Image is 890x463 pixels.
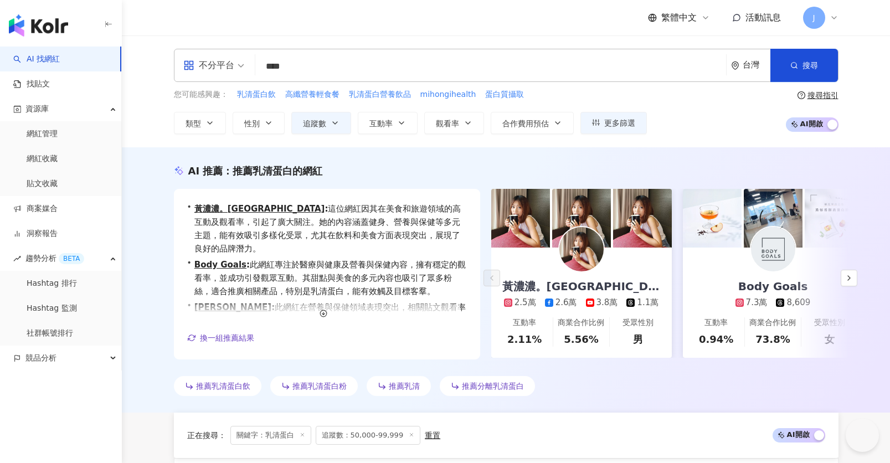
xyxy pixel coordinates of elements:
div: 8,609 [786,297,810,308]
a: Hashtag 排行 [27,278,77,289]
span: question-circle [798,91,805,99]
iframe: Help Scout Beacon - Open [846,419,879,452]
span: 您可能感興趣： [174,89,228,100]
img: post-image [683,189,742,248]
span: 競品分析 [25,346,56,371]
img: KOL Avatar [751,227,795,271]
span: 推薦乳清蛋白的網紅 [233,165,322,177]
div: 2.5萬 [515,297,536,308]
img: post-image [744,189,802,248]
span: 換一組推薦結果 [200,333,254,342]
span: 追蹤數：50,000-99,999 [316,426,421,445]
img: KOL Avatar [559,227,604,271]
span: 追蹤數 [303,119,326,128]
div: BETA [59,253,84,264]
div: 1.1萬 [637,297,659,308]
img: post-image [491,189,550,248]
img: post-image [552,189,611,248]
span: 正在搜尋 ： [187,431,226,440]
div: 73.8% [755,332,790,346]
span: mihongihealth [420,89,476,100]
div: 黃濃濃。[GEOGRAPHIC_DATA] [491,279,672,294]
img: post-image [613,189,672,248]
span: 推薦乳清蛋白粉 [292,382,347,390]
a: Body Goals7.3萬8,609互動率0.94%商業合作比例73.8%受眾性別女 [683,248,863,358]
a: 找貼文 [13,79,50,90]
div: 互動率 [513,317,536,328]
a: 商案媒合 [13,203,58,214]
div: 不分平台 [183,56,234,74]
span: 推薦乳清蛋白飲 [196,382,250,390]
div: 商業合作比例 [558,317,604,328]
a: Body Goals [194,260,246,270]
span: rise [13,255,21,263]
div: Body Goals [727,279,819,294]
div: • [187,202,467,255]
div: 2.11% [507,332,542,346]
a: 社群帳號排行 [27,328,73,339]
button: 高纖營養輕食餐 [285,89,340,101]
a: Hashtag 監測 [27,303,77,314]
div: 女 [825,332,835,346]
span: 推薦乳清 [389,382,420,390]
span: environment [731,61,739,70]
span: 關鍵字：乳清蛋白 [230,426,311,445]
span: appstore [183,60,194,71]
button: 類型 [174,112,226,134]
a: 貼文收藏 [27,178,58,189]
img: post-image [805,189,863,248]
button: 搜尋 [770,49,838,82]
a: 網紅收藏 [27,153,58,164]
span: : [271,302,275,312]
div: 7.3萬 [746,297,768,308]
div: 3.8萬 [596,297,618,308]
span: : [246,260,250,270]
div: 受眾性別 [623,317,654,328]
img: logo [9,14,68,37]
button: 蛋白質攝取 [485,89,524,101]
button: 合作費用預估 [491,112,574,134]
div: 搜尋指引 [807,91,838,100]
span: J [812,12,815,24]
span: 乳清蛋白營養飲品 [349,89,411,100]
span: 更多篩選 [604,119,635,127]
div: 男 [633,332,643,346]
div: • [187,258,467,298]
span: 此網紅專注於醫療與健康及營養與保健內容，擁有穩定的觀看率，並成功引發觀眾互動。其甜點與美食的多元內容也吸引了眾多粉絲，適合推廣相關產品，特別是乳清蛋白，能有效觸及目標客羣。 [194,258,467,298]
span: 性別 [244,119,260,128]
span: 搜尋 [802,61,818,70]
a: 黃濃濃。[GEOGRAPHIC_DATA]2.5萬2.6萬3.8萬1.1萬互動率2.11%商業合作比例5.56%受眾性別男 [491,248,672,358]
div: 重置 [425,431,440,440]
span: 乳清蛋白飲 [237,89,276,100]
div: • [187,301,467,341]
div: 5.56% [564,332,598,346]
div: AI 推薦 ： [188,164,323,178]
button: 乳清蛋白營養飲品 [348,89,411,101]
span: 推薦分離乳清蛋白 [462,382,524,390]
span: 類型 [186,119,201,128]
button: 追蹤數 [291,112,351,134]
span: 資源庫 [25,96,49,121]
button: mihongihealth [420,89,477,101]
a: 洞察報告 [13,228,58,239]
span: : [325,204,328,214]
span: 互動率 [369,119,393,128]
button: 換一組推薦結果 [187,330,255,346]
div: 台灣 [743,60,770,70]
button: 更多篩選 [580,112,647,134]
div: 受眾性別 [814,317,845,328]
button: 乳清蛋白飲 [236,89,276,101]
span: 繁體中文 [661,12,697,24]
a: [PERSON_NAME] [194,302,271,312]
span: 活動訊息 [745,12,781,23]
button: 互動率 [358,112,418,134]
span: 趨勢分析 [25,246,84,271]
a: 黃濃濃。[GEOGRAPHIC_DATA] [194,204,325,214]
button: 性別 [233,112,285,134]
div: 0.94% [699,332,733,346]
span: 觀看率 [436,119,459,128]
div: 互動率 [704,317,728,328]
span: 蛋白質攝取 [485,89,524,100]
button: 觀看率 [424,112,484,134]
span: 這位網紅因其在美食和旅遊領域的高互動及觀看率，引起了廣大關注。她的內容涵蓋健身、營養與保健等多元主題，能有效吸引多樣化受眾，尤其在飲料和美食方面表現突出，展現了良好的品牌潛力。 [194,202,467,255]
